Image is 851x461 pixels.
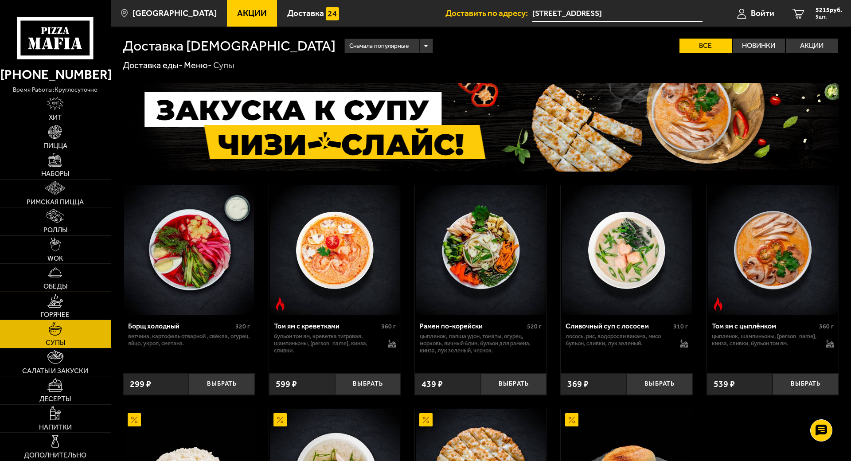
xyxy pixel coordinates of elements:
[786,39,838,53] label: Акции
[561,185,692,315] a: Сливочный суп с лососем
[270,185,400,315] img: Том ям с креветками
[712,322,817,330] div: Том ям с цыплёнком
[532,5,703,22] input: Ваш адрес доставки
[714,379,735,388] span: 539 ₽
[128,413,141,426] img: Акционный
[124,185,254,315] img: Борщ холодный
[567,379,589,388] span: 369 ₽
[213,59,234,71] div: Супы
[335,373,401,395] button: Выбрать
[27,199,84,206] span: Римская пицца
[816,14,842,20] span: 5 шт.
[123,39,336,53] h1: Доставка [DEMOGRAPHIC_DATA]
[627,373,693,395] button: Выбрать
[562,185,692,315] img: Сливочный суп с лососем
[819,323,834,330] span: 360 г
[673,323,688,330] span: 310 г
[422,379,443,388] span: 439 ₽
[679,39,732,53] label: Все
[273,413,287,426] img: Акционный
[381,323,396,330] span: 360 г
[532,5,703,22] span: Санкт-Петербург, Альпийский переулок, 16
[276,379,297,388] span: 599 ₽
[235,323,250,330] span: 320 г
[751,9,774,17] span: Войти
[420,333,542,354] p: цыпленок, лапша удон, томаты, огурец, морковь, яичный блин, бульон для рамена, кинза, лук зеленый...
[123,185,255,315] a: Борщ холодный
[419,413,433,426] img: Акционный
[184,60,212,70] a: Меню-
[711,297,725,311] img: Острое блюдо
[415,185,547,315] a: Рамен по-корейски
[481,373,547,395] button: Выбрать
[712,333,817,347] p: цыпленок, шампиньоны, [PERSON_NAME], кинза, сливки, бульон том ям.
[43,283,67,290] span: Обеды
[133,9,217,17] span: [GEOGRAPHIC_DATA]
[39,424,72,431] span: Напитки
[128,333,250,347] p: ветчина, картофель отварной , свёкла, огурец, яйцо, укроп, сметана.
[527,323,542,330] span: 520 г
[274,333,379,354] p: бульон том ям, креветка тигровая, шампиньоны, [PERSON_NAME], кинза, сливки.
[273,297,287,311] img: Острое блюдо
[326,7,339,20] img: 15daf4d41897b9f0e9f617042186c801.svg
[123,60,183,70] a: Доставка еды-
[773,373,839,395] button: Выбрать
[41,170,69,177] span: Наборы
[565,413,578,426] img: Акционный
[349,38,409,55] span: Сначала популярные
[43,142,67,149] span: Пицца
[130,379,151,388] span: 299 ₽
[733,39,785,53] label: Новинки
[46,339,65,346] span: Супы
[47,255,63,262] span: WOK
[49,114,62,121] span: Хит
[566,333,671,347] p: лосось, рис, водоросли вакамэ, мисо бульон, сливки, лук зеленый.
[269,185,401,315] a: Острое блюдоТом ям с креветками
[287,9,324,17] span: Доставка
[39,395,71,402] span: Десерты
[41,311,70,318] span: Горячее
[420,322,525,330] div: Рамен по-корейски
[237,9,267,17] span: Акции
[43,227,67,234] span: Роллы
[707,185,839,315] a: Острое блюдоТом ям с цыплёнком
[816,7,842,13] span: 5215 руб.
[22,367,88,375] span: Салаты и закуски
[128,322,233,330] div: Борщ холодный
[708,185,838,315] img: Том ям с цыплёнком
[566,322,671,330] div: Сливочный суп с лососем
[416,185,546,315] img: Рамен по-корейски
[274,322,379,330] div: Том ям с креветками
[189,373,255,395] button: Выбрать
[445,9,532,17] span: Доставить по адресу:
[24,452,86,459] span: Дополнительно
